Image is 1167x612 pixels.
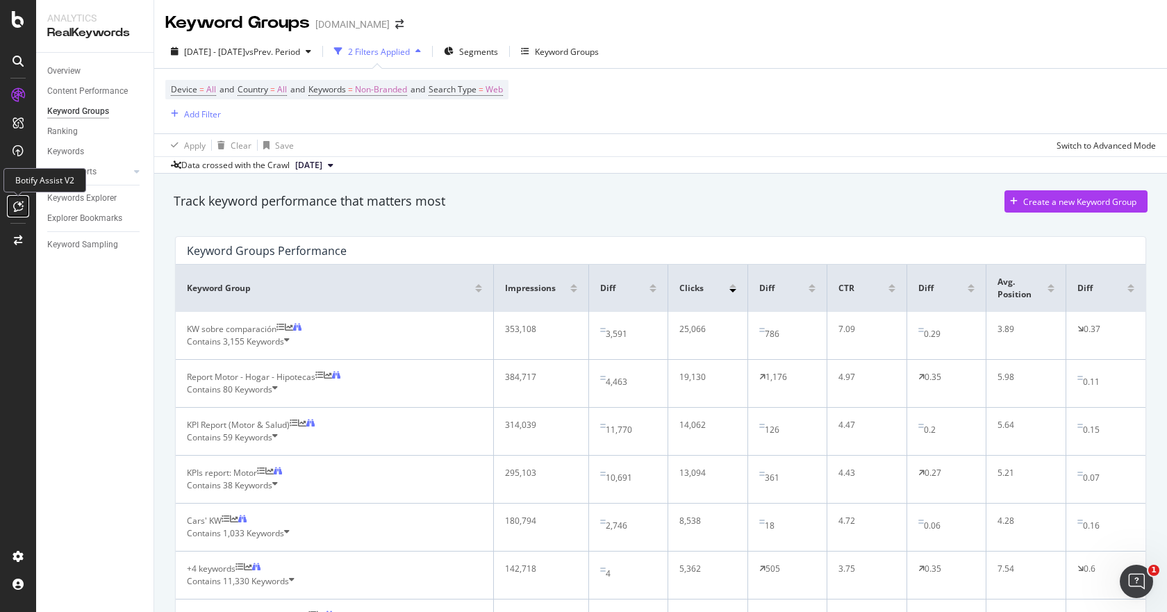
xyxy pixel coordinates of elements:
div: 14,062 [679,419,730,431]
a: Explorer Bookmarks [47,211,144,226]
div: 4.72 [838,515,889,527]
span: and [220,83,234,95]
img: Equal [600,424,606,428]
div: More Reports [47,165,97,179]
div: KPI Report (Motor & Salud) [187,419,290,431]
div: 361 [765,472,779,484]
div: 11,770 [606,424,632,436]
div: Keywords Explorer [47,191,117,206]
div: 4.97 [838,371,889,383]
div: 5.98 [998,371,1048,383]
button: Keyword Groups [515,40,604,63]
span: Clicks [679,282,704,295]
div: 25,066 [679,323,730,336]
button: Save [258,134,294,156]
div: 4 [606,568,611,580]
div: Save [275,140,294,151]
div: Ranking [47,124,78,139]
div: 0.2 [924,424,936,436]
div: 0.06 [924,520,941,532]
span: Contains [187,383,272,396]
span: Non-Branded [355,80,407,99]
img: Equal [759,328,765,332]
div: Overview [47,64,81,78]
div: +4 keywords [187,563,235,575]
div: 7.54 [998,563,1048,575]
div: 314,039 [505,419,570,431]
div: [DOMAIN_NAME] [315,17,390,31]
div: KW sobre comparación [187,323,276,336]
button: Add Filter [165,106,221,122]
span: Search Type [429,83,477,95]
div: KPIs report: Motor [187,467,257,479]
div: RealKeywords [47,25,142,41]
div: 5.64 [998,419,1048,431]
div: 0.11 [1083,376,1100,388]
div: 295,103 [505,467,570,479]
span: Contains [187,479,272,492]
div: arrow-right-arrow-left [395,19,404,29]
span: = [199,83,204,95]
div: Add Filter [184,108,221,120]
button: 2 Filters Applied [329,40,427,63]
span: Segments [459,46,498,58]
span: Contains [187,431,272,444]
img: Equal [600,520,606,524]
button: Clear [212,134,251,156]
img: Equal [918,520,924,524]
span: and [411,83,425,95]
span: 38 Keywords [223,479,272,491]
div: Keywords [47,144,84,159]
button: [DATE] [290,157,339,174]
span: 1,033 Keywords [223,527,284,539]
div: 0.27 [925,467,941,479]
div: 4.43 [838,467,889,479]
span: = [348,83,353,95]
span: Impressions [505,282,556,295]
a: Keyword Groups [47,104,144,119]
div: 3.75 [838,563,889,575]
div: 8,538 [679,515,730,527]
span: Diff [918,282,934,295]
span: Diff [600,282,615,295]
div: 18 [765,520,775,532]
button: Create a new Keyword Group [1004,190,1148,213]
span: CTR [838,282,854,295]
span: Avg. Position [998,276,1043,301]
div: Keyword Groups [165,11,310,35]
div: 13,094 [679,467,730,479]
div: Create a new Keyword Group [1023,196,1136,208]
div: Explorer Bookmarks [47,211,122,226]
a: Keywords [47,144,144,159]
div: 5,362 [679,563,730,575]
span: Keyword Group [187,282,251,295]
div: 0.16 [1083,520,1100,532]
span: All [277,80,287,99]
span: Diff [759,282,775,295]
img: Equal [600,328,606,332]
div: 0.07 [1083,472,1100,484]
div: 353,108 [505,323,570,336]
div: 0.29 [924,328,941,340]
span: Device [171,83,197,95]
div: Track keyword performance that matters most [174,192,445,210]
span: 59 Keywords [223,431,272,443]
div: 4.47 [838,419,889,431]
div: 4.28 [998,515,1048,527]
span: Contains [187,336,284,348]
div: Data crossed with the Crawl [181,159,290,172]
div: Switch to Advanced Mode [1057,140,1156,151]
span: Diff [1077,282,1093,295]
span: = [479,83,483,95]
div: 10,691 [606,472,632,484]
div: 1,176 [765,371,787,383]
img: Equal [918,328,924,332]
img: Equal [1077,472,1083,476]
div: 2 Filters Applied [348,46,410,58]
a: More Reports [47,165,130,179]
a: Keywords Explorer [47,191,144,206]
div: Keyword Groups Performance [187,244,347,258]
div: 3,591 [606,328,627,340]
span: and [290,83,305,95]
div: 142,718 [505,563,570,575]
